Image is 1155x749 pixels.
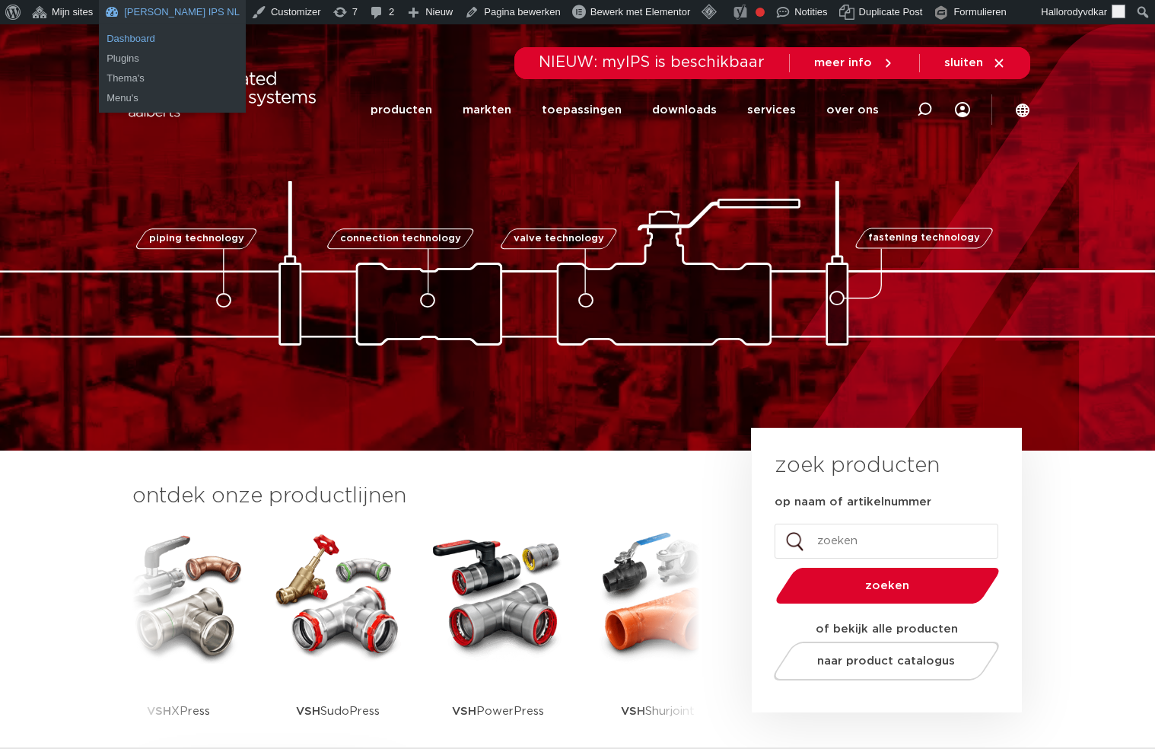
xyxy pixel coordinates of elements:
span: rodyvdkar [1064,6,1107,18]
a: downloads [652,79,717,141]
h3: ontdek onze productlijnen [132,481,700,512]
strong: VSH [296,706,320,717]
: my IPS [955,79,970,141]
nav: Menu [955,79,970,141]
strong: VSH [147,706,171,717]
span: connection technology [340,234,461,244]
h3: zoek producten [775,451,940,481]
a: markten [463,79,511,141]
strong: of bekijk alle producten [816,623,958,635]
span: naar product catalogus [818,655,956,667]
strong: VSH [452,706,476,717]
span: valve technology [513,234,603,244]
span: meer info [814,57,872,69]
span: Bewerk met Elementor [590,6,691,18]
label: op naam of artikelnummer [775,495,931,510]
a: naar product catalogus [770,642,1004,680]
a: producten [371,79,432,141]
a: sluiten [944,56,1006,70]
a: toepassingen [542,79,622,141]
a: Menu's [99,88,246,108]
ul: Aalberts IPS NL [99,64,246,113]
a: Dashboard [99,29,246,49]
ul: Aalberts IPS NL [99,24,246,73]
input: zoeken [775,524,998,559]
span: sluiten [944,57,983,69]
div: Focus keyphrase niet ingevuld [756,8,765,17]
span: piping technology [148,234,243,244]
nav: Menu [371,79,879,141]
a: Thema's [99,69,246,88]
strong: VSH [621,706,645,717]
a: over ons [826,79,879,141]
span: zoeken [815,580,960,591]
span: NIEUW: myIPS is beschikbaar [539,55,765,70]
button: zoeken [770,566,1006,605]
a: meer info [814,56,895,70]
a: services [747,79,796,141]
a: Plugins [99,49,246,69]
span: fastening technology [868,234,980,244]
